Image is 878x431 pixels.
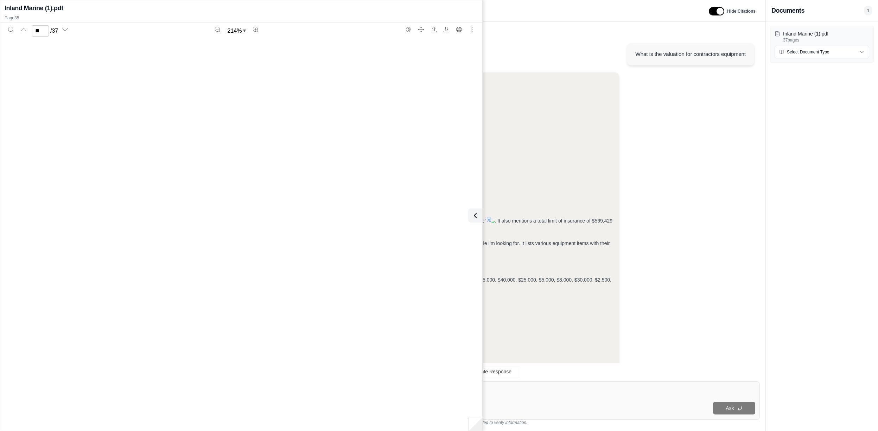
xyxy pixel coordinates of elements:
p: 37 pages [783,37,869,43]
div: What is the valuation for contractors equipment [636,50,746,58]
button: Regenerate Response [448,366,520,377]
p: Page 35 [5,15,478,21]
span: . It also mentions a total limit of insurance of $569,429 [495,218,612,224]
button: More actions [466,24,477,35]
button: Print [453,24,465,35]
button: Zoom document [225,25,249,37]
h2: Inland Marine (1).pdf [5,3,63,13]
span: 1 [864,6,872,15]
button: Switch to the dark theme [403,24,414,35]
button: Previous page [18,24,29,35]
span: Regenerate Response [462,369,511,374]
button: Full screen [415,24,427,35]
div: *Use references provided to verify information. [208,420,760,425]
button: Ask [713,402,755,414]
span: Hide Citations [727,8,756,14]
button: Inland Marine (1).pdf37pages [775,30,869,43]
span: Ask [726,405,734,411]
button: Download [441,24,452,35]
button: Zoom in [250,24,261,35]
input: Enter a page number [32,25,49,37]
button: Open file [428,24,439,35]
span: / 37 [50,27,58,35]
button: Search [5,24,17,35]
button: Next page [59,24,71,35]
p: Inland Marine (1).pdf [783,30,869,37]
button: Zoom out [212,24,223,35]
span: 214 % [228,27,242,35]
h3: Documents [771,6,804,15]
